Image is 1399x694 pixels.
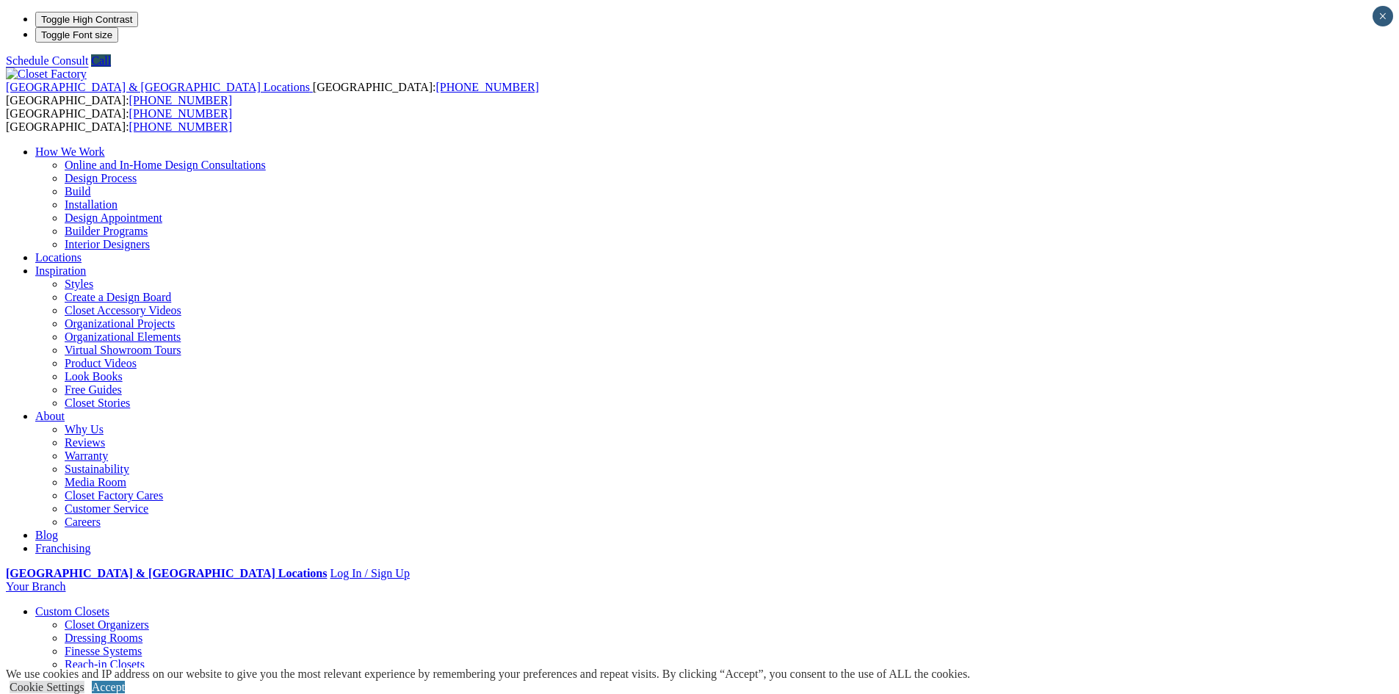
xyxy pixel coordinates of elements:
[65,330,181,343] a: Organizational Elements
[65,658,145,670] a: Reach-in Closets
[6,54,88,67] a: Schedule Consult
[6,567,327,579] a: [GEOGRAPHIC_DATA] & [GEOGRAPHIC_DATA] Locations
[6,668,970,681] div: We use cookies and IP address on our website to give you the most relevant experience by remember...
[65,185,91,198] a: Build
[330,567,409,579] a: Log In / Sign Up
[65,344,181,356] a: Virtual Showroom Tours
[129,107,232,120] a: [PHONE_NUMBER]
[35,251,82,264] a: Locations
[6,580,65,593] a: Your Branch
[65,632,142,644] a: Dressing Rooms
[35,27,118,43] button: Toggle Font size
[35,12,138,27] button: Toggle High Contrast
[6,68,87,81] img: Closet Factory
[65,397,130,409] a: Closet Stories
[65,449,108,462] a: Warranty
[65,357,137,369] a: Product Videos
[35,264,86,277] a: Inspiration
[35,529,58,541] a: Blog
[65,502,148,515] a: Customer Service
[6,81,310,93] span: [GEOGRAPHIC_DATA] & [GEOGRAPHIC_DATA] Locations
[35,542,91,554] a: Franchising
[65,370,123,383] a: Look Books
[65,198,118,211] a: Installation
[65,436,105,449] a: Reviews
[65,159,266,171] a: Online and In-Home Design Consultations
[65,383,122,396] a: Free Guides
[65,489,163,502] a: Closet Factory Cares
[65,463,129,475] a: Sustainability
[6,81,539,106] span: [GEOGRAPHIC_DATA]: [GEOGRAPHIC_DATA]:
[6,81,313,93] a: [GEOGRAPHIC_DATA] & [GEOGRAPHIC_DATA] Locations
[91,54,111,67] a: Call
[65,291,171,303] a: Create a Design Board
[1373,6,1393,26] button: Close
[6,107,232,133] span: [GEOGRAPHIC_DATA]: [GEOGRAPHIC_DATA]:
[65,317,175,330] a: Organizational Projects
[65,516,101,528] a: Careers
[65,278,93,290] a: Styles
[65,304,181,317] a: Closet Accessory Videos
[10,681,84,693] a: Cookie Settings
[65,645,142,657] a: Finesse Systems
[92,681,125,693] a: Accept
[35,410,65,422] a: About
[65,476,126,488] a: Media Room
[65,423,104,435] a: Why Us
[65,225,148,237] a: Builder Programs
[35,605,109,618] a: Custom Closets
[129,94,232,106] a: [PHONE_NUMBER]
[129,120,232,133] a: [PHONE_NUMBER]
[65,212,162,224] a: Design Appointment
[65,618,149,631] a: Closet Organizers
[65,172,137,184] a: Design Process
[41,14,132,25] span: Toggle High Contrast
[65,238,150,250] a: Interior Designers
[41,29,112,40] span: Toggle Font size
[35,145,105,158] a: How We Work
[435,81,538,93] a: [PHONE_NUMBER]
